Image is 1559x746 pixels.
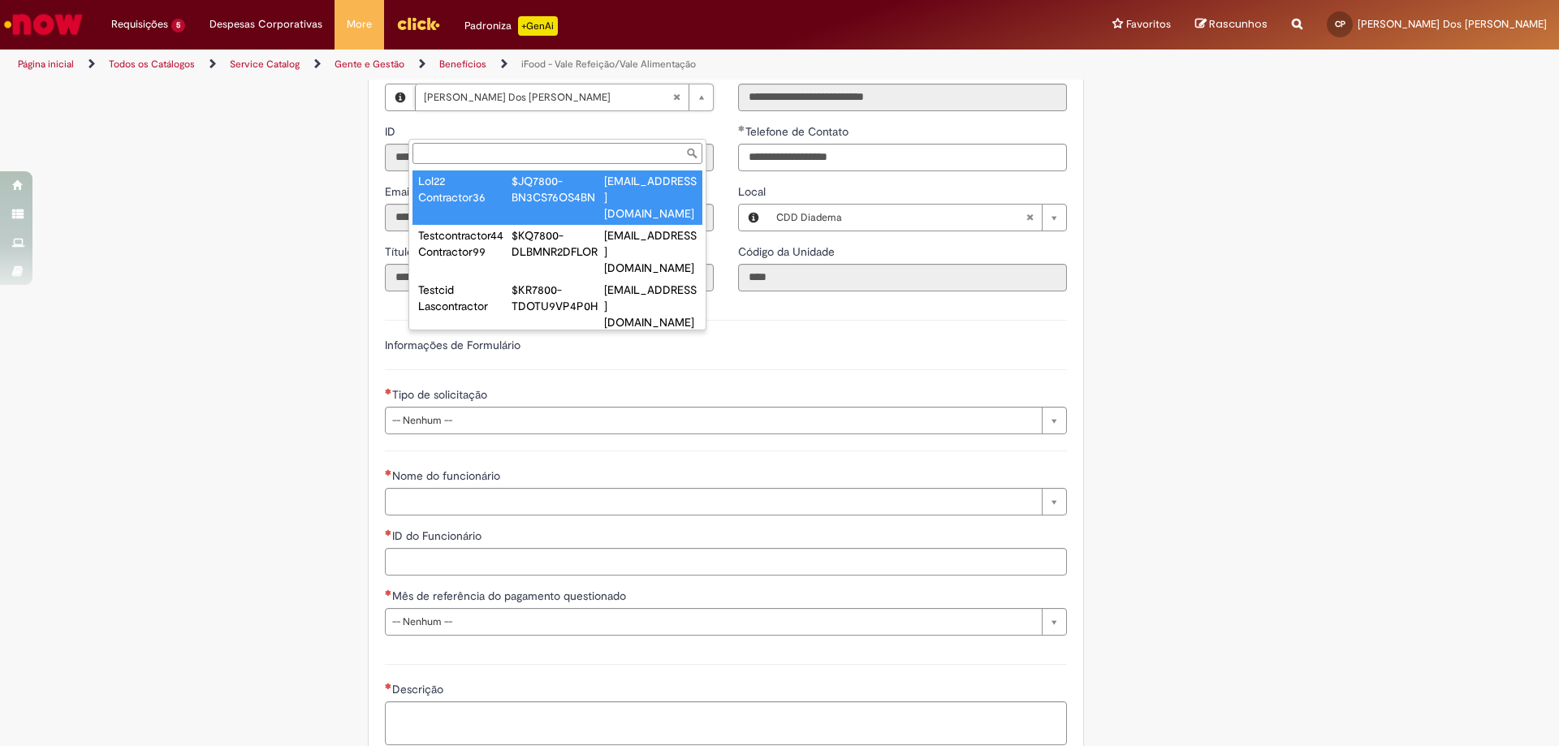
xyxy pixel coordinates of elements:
[512,227,604,260] div: $KQ7800-DLBMNR2DFLOR
[418,227,511,260] div: Testcontractor44 Contractor99
[512,173,604,205] div: $JQ7800-BN3CS76OS4BN
[604,173,697,222] div: [EMAIL_ADDRESS][DOMAIN_NAME]
[604,227,697,276] div: [EMAIL_ADDRESS][DOMAIN_NAME]
[604,282,697,330] div: [EMAIL_ADDRESS][DOMAIN_NAME]
[418,282,511,314] div: Testcid Lascontractor
[409,167,706,330] ul: Favorecido
[418,173,511,205] div: Lol22 Contractor36
[512,282,604,314] div: $KR7800-TDOTU9VP4P0H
